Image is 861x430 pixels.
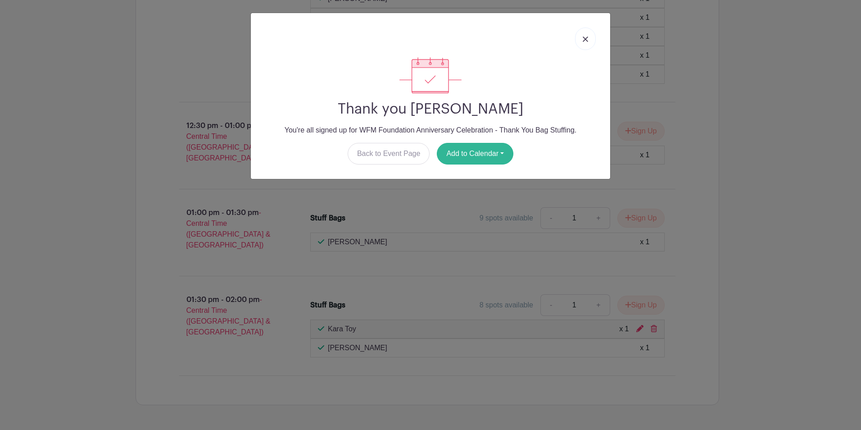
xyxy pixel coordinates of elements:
[348,143,430,165] a: Back to Event Page
[399,57,462,93] img: signup_complete-c468d5dda3e2740ee63a24cb0ba0d3ce5d8a4ecd24259e683200fb1569d990c8.svg
[258,125,603,136] p: You're all signed up for WFM Foundation Anniversary Celebration - Thank You Bag Stuffing.
[437,143,513,165] button: Add to Calendar
[583,37,588,42] img: close_button-5f87c8562297e5c2d7936805f587ecaba9071eb48480494691a3f1689db116b3.svg
[258,101,603,118] h2: Thank you [PERSON_NAME]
